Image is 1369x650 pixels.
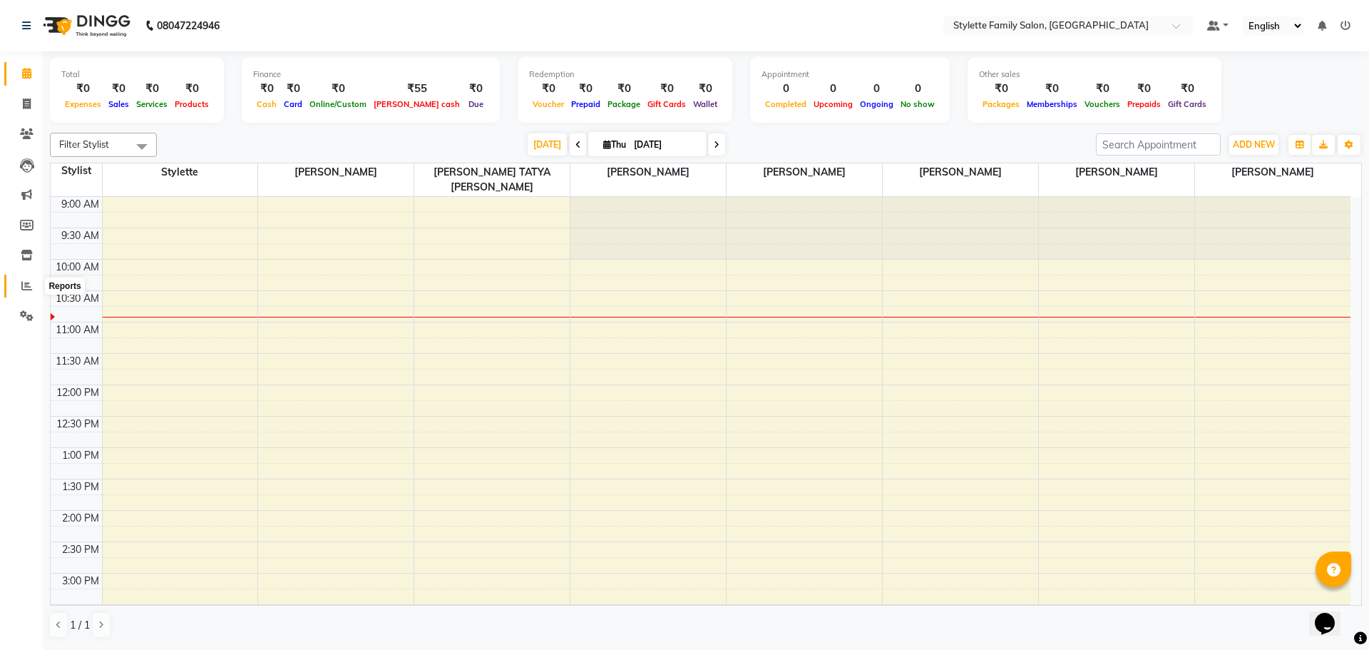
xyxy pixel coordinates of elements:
[59,574,102,589] div: 3:00 PM
[133,99,171,109] span: Services
[1164,81,1210,97] div: ₹0
[810,99,856,109] span: Upcoming
[1023,99,1081,109] span: Memberships
[1023,81,1081,97] div: ₹0
[53,385,102,400] div: 12:00 PM
[689,99,721,109] span: Wallet
[59,479,102,494] div: 1:30 PM
[1081,99,1124,109] span: Vouchers
[979,99,1023,109] span: Packages
[600,139,630,150] span: Thu
[58,197,102,212] div: 9:00 AM
[103,163,258,181] span: Stylette
[253,99,280,109] span: Cash
[59,542,102,557] div: 2:30 PM
[1233,139,1275,150] span: ADD NEW
[897,81,938,97] div: 0
[253,68,488,81] div: Finance
[53,291,102,306] div: 10:30 AM
[1096,133,1221,156] input: Search Appointment
[59,511,102,526] div: 2:00 PM
[258,163,414,181] span: [PERSON_NAME]
[568,99,604,109] span: Prepaid
[253,81,280,97] div: ₹0
[897,99,938,109] span: No show
[59,448,102,463] div: 1:00 PM
[762,99,810,109] span: Completed
[979,68,1210,81] div: Other sales
[45,278,84,295] div: Reports
[1309,593,1355,636] iframe: chat widget
[70,618,90,633] span: 1 / 1
[604,81,644,97] div: ₹0
[1195,163,1350,181] span: [PERSON_NAME]
[306,81,370,97] div: ₹0
[36,6,134,46] img: logo
[53,354,102,369] div: 11:30 AM
[762,68,938,81] div: Appointment
[644,99,689,109] span: Gift Cards
[727,163,882,181] span: [PERSON_NAME]
[51,163,102,178] div: Stylist
[61,99,105,109] span: Expenses
[53,260,102,275] div: 10:00 AM
[529,81,568,97] div: ₹0
[689,81,721,97] div: ₹0
[883,163,1038,181] span: [PERSON_NAME]
[630,134,701,156] input: 2025-09-04
[61,68,212,81] div: Total
[59,138,109,150] span: Filter Stylist
[59,605,102,620] div: 3:30 PM
[105,99,133,109] span: Sales
[856,99,897,109] span: Ongoing
[568,81,604,97] div: ₹0
[414,163,570,196] span: [PERSON_NAME] TATYA [PERSON_NAME]
[53,417,102,432] div: 12:30 PM
[171,99,212,109] span: Products
[1229,135,1278,155] button: ADD NEW
[58,228,102,243] div: 9:30 AM
[306,99,370,109] span: Online/Custom
[53,323,102,337] div: 11:00 AM
[810,81,856,97] div: 0
[644,81,689,97] div: ₹0
[370,81,463,97] div: ₹55
[61,81,105,97] div: ₹0
[133,81,171,97] div: ₹0
[1124,81,1164,97] div: ₹0
[856,81,897,97] div: 0
[570,163,726,181] span: [PERSON_NAME]
[157,6,220,46] b: 08047224946
[529,68,721,81] div: Redemption
[529,99,568,109] span: Voucher
[604,99,644,109] span: Package
[463,81,488,97] div: ₹0
[1081,81,1124,97] div: ₹0
[1039,163,1194,181] span: [PERSON_NAME]
[370,99,463,109] span: [PERSON_NAME] cash
[465,99,487,109] span: Due
[762,81,810,97] div: 0
[280,99,306,109] span: Card
[528,133,567,156] span: [DATE]
[1164,99,1210,109] span: Gift Cards
[1124,99,1164,109] span: Prepaids
[280,81,306,97] div: ₹0
[979,81,1023,97] div: ₹0
[105,81,133,97] div: ₹0
[171,81,212,97] div: ₹0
